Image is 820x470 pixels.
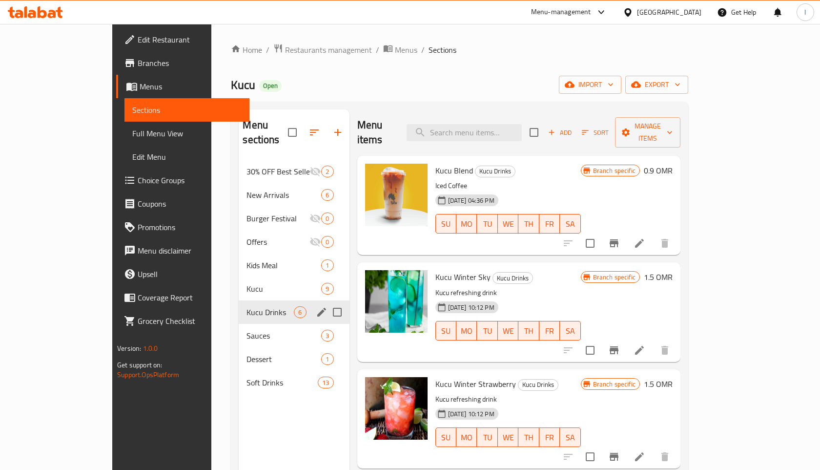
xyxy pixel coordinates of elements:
[322,214,333,223] span: 0
[322,167,333,176] span: 2
[435,321,456,341] button: SU
[246,236,309,248] span: Offers
[522,430,535,445] span: TH
[444,196,498,205] span: [DATE] 04:36 PM
[116,239,249,262] a: Menu disclaimer
[481,430,493,445] span: TU
[322,261,333,270] span: 1
[644,164,673,177] h6: 0.9 OMR
[460,324,473,338] span: MO
[559,76,621,94] button: import
[314,305,329,320] button: edit
[522,324,535,338] span: TH
[477,321,497,341] button: TU
[481,324,493,338] span: TU
[634,451,645,463] a: Edit menu item
[623,120,673,145] span: Manage items
[522,217,535,231] span: TH
[560,214,580,234] button: SA
[143,342,158,355] span: 1.0.0
[318,377,333,388] div: items
[309,166,321,177] svg: Inactive section
[138,245,242,256] span: Menu disclaimer
[294,306,306,318] div: items
[407,124,522,141] input: search
[246,189,321,201] div: New Arrivals
[518,427,539,447] button: TH
[246,330,321,342] span: Sauces
[564,430,576,445] span: SA
[239,254,349,277] div: Kids Meal1
[539,427,560,447] button: FR
[602,232,626,255] button: Branch-specific-item
[116,215,249,239] a: Promotions
[246,306,294,318] span: Kucu Drinks
[231,43,688,56] nav: breadcrumb
[239,371,349,394] div: Soft Drinks13
[246,377,318,388] div: Soft Drinks
[309,236,321,248] svg: Inactive section
[318,378,333,387] span: 13
[321,166,333,177] div: items
[365,164,428,226] img: Kucu Blend
[239,324,349,347] div: Sauces3
[138,34,242,45] span: Edit Restaurant
[435,393,581,406] p: Kucu refreshing drink
[456,321,477,341] button: MO
[435,287,581,299] p: Kucu refreshing drink
[634,344,645,356] a: Edit menu item
[321,259,333,271] div: items
[376,44,379,56] li: /
[435,163,473,178] span: Kucu Blend
[294,308,306,317] span: 6
[285,44,372,56] span: Restaurants management
[246,259,321,271] div: Kids Meal
[444,409,498,419] span: [DATE] 10:12 PM
[243,118,287,147] h2: Menu sections
[440,324,452,338] span: SU
[543,430,556,445] span: FR
[246,213,309,224] span: Burger Festival
[116,286,249,309] a: Coverage Report
[132,104,242,116] span: Sections
[138,198,242,210] span: Coupons
[644,377,673,391] h6: 1.5 OMR
[460,217,473,231] span: MO
[140,81,242,92] span: Menus
[259,80,282,92] div: Open
[531,6,591,18] div: Menu-management
[322,191,333,200] span: 6
[637,7,701,18] div: [GEOGRAPHIC_DATA]
[303,121,326,144] span: Sort sections
[239,300,349,324] div: Kucu Drinks6edit
[116,262,249,286] a: Upsell
[321,189,333,201] div: items
[239,207,349,230] div: Burger Festival0
[124,122,249,145] a: Full Menu View
[357,118,395,147] h2: Menu items
[435,270,491,284] span: Kucu Winter Sky
[502,430,514,445] span: WE
[653,232,676,255] button: delete
[477,427,497,447] button: TU
[502,324,514,338] span: WE
[475,166,515,177] span: Kucu Drinks
[502,217,514,231] span: WE
[421,44,425,56] li: /
[239,347,349,371] div: Dessert1
[644,270,673,284] h6: 1.5 OMR
[116,169,249,192] a: Choice Groups
[539,321,560,341] button: FR
[322,355,333,364] span: 1
[116,51,249,75] a: Branches
[259,82,282,90] span: Open
[246,283,321,295] div: Kucu
[124,145,249,169] a: Edit Menu
[435,214,456,234] button: SU
[633,79,680,91] span: export
[322,284,333,294] span: 9
[518,214,539,234] button: TH
[518,379,558,391] div: Kucu Drinks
